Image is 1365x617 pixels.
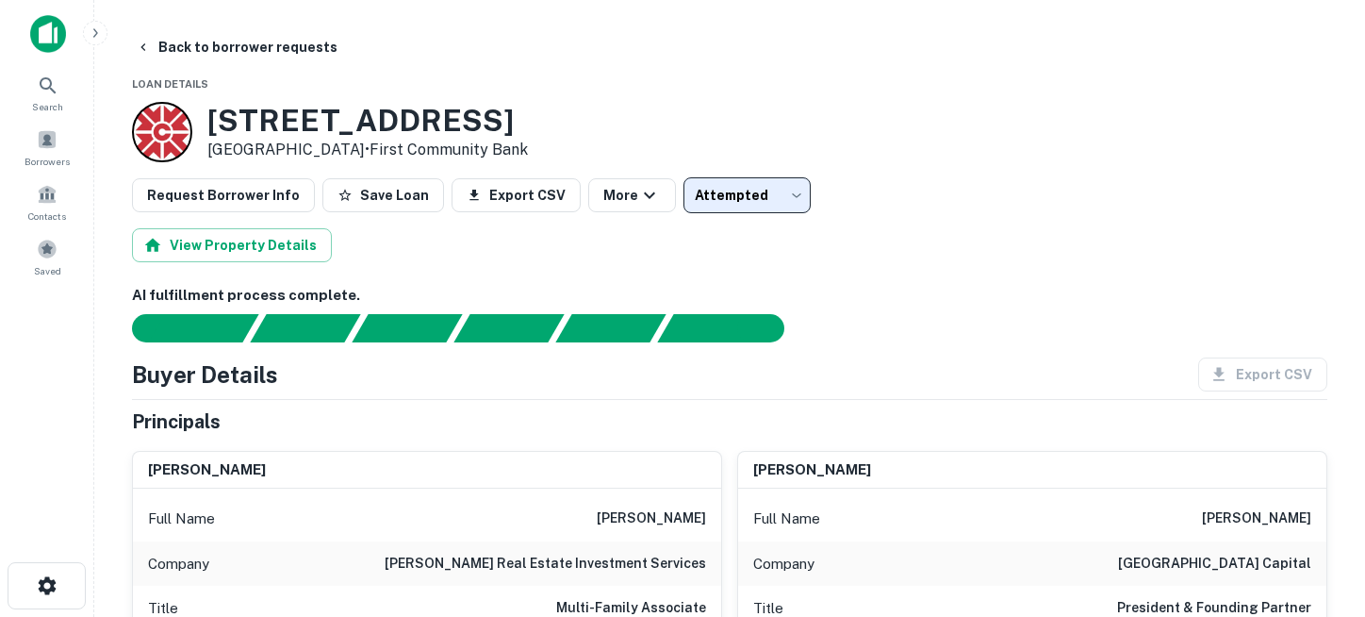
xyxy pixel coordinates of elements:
[1202,508,1311,530] h6: [PERSON_NAME]
[207,103,528,139] h3: [STREET_ADDRESS]
[452,178,581,212] button: Export CSV
[352,314,462,342] div: Documents found, AI parsing details...
[32,99,63,114] span: Search
[683,177,811,213] div: Attempted
[28,208,66,224] span: Contacts
[588,178,676,212] button: More
[207,139,528,161] p: [GEOGRAPHIC_DATA] •
[370,141,528,158] a: First Community Bank
[1271,466,1365,557] iframe: Chat Widget
[6,231,89,282] a: Saved
[148,459,266,481] h6: [PERSON_NAME]
[132,78,208,90] span: Loan Details
[148,508,215,530] p: Full Name
[6,67,89,118] a: Search
[30,15,66,53] img: capitalize-icon.png
[753,553,814,575] p: Company
[128,30,345,64] button: Back to borrower requests
[25,154,70,169] span: Borrowers
[6,176,89,227] a: Contacts
[132,178,315,212] button: Request Borrower Info
[132,228,332,262] button: View Property Details
[385,553,706,575] h6: [PERSON_NAME] real estate investment services
[753,459,871,481] h6: [PERSON_NAME]
[34,263,61,278] span: Saved
[1118,553,1311,575] h6: [GEOGRAPHIC_DATA] capital
[109,314,251,342] div: Sending borrower request to AI...
[753,508,820,530] p: Full Name
[132,408,221,436] h5: Principals
[148,553,209,575] p: Company
[555,314,666,342] div: Principals found, still searching for contact information. This may take time...
[132,285,1327,307] h6: AI fulfillment process complete.
[658,314,807,342] div: AI fulfillment process complete.
[453,314,564,342] div: Principals found, AI now looking for contact information...
[132,358,278,392] h4: Buyer Details
[597,508,706,530] h6: [PERSON_NAME]
[6,122,89,173] a: Borrowers
[250,314,360,342] div: Your request is received and processing...
[322,178,444,212] button: Save Loan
